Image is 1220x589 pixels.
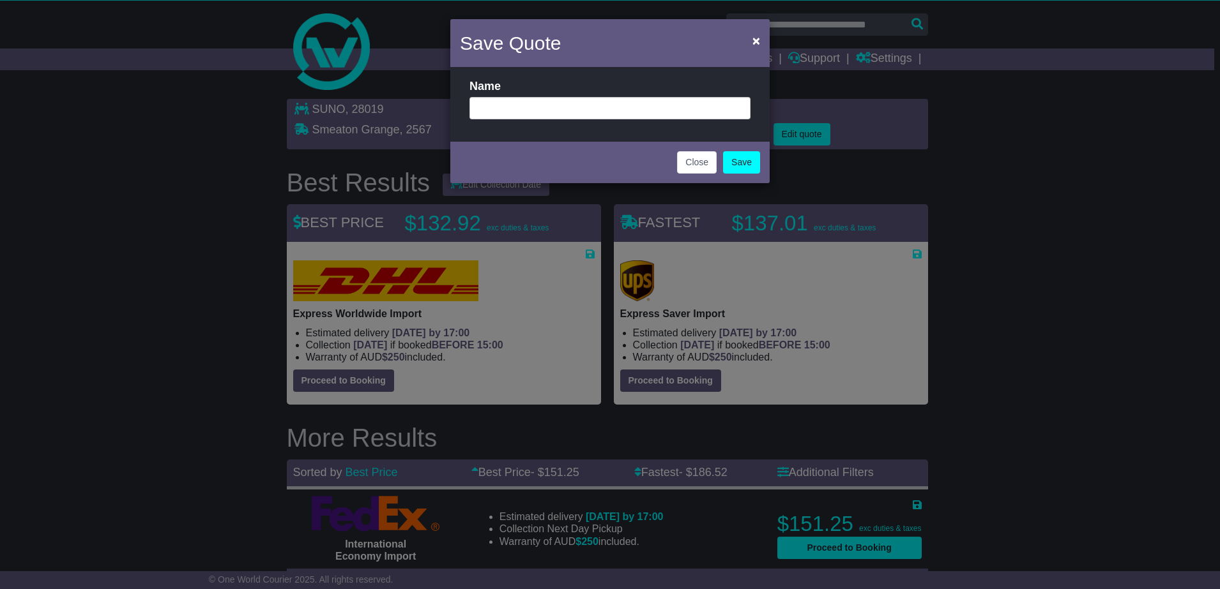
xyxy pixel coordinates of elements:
[752,33,760,48] span: ×
[723,151,760,174] a: Save
[460,29,561,57] h4: Save Quote
[469,80,501,94] label: Name
[677,151,717,174] button: Close
[746,27,766,54] button: Close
